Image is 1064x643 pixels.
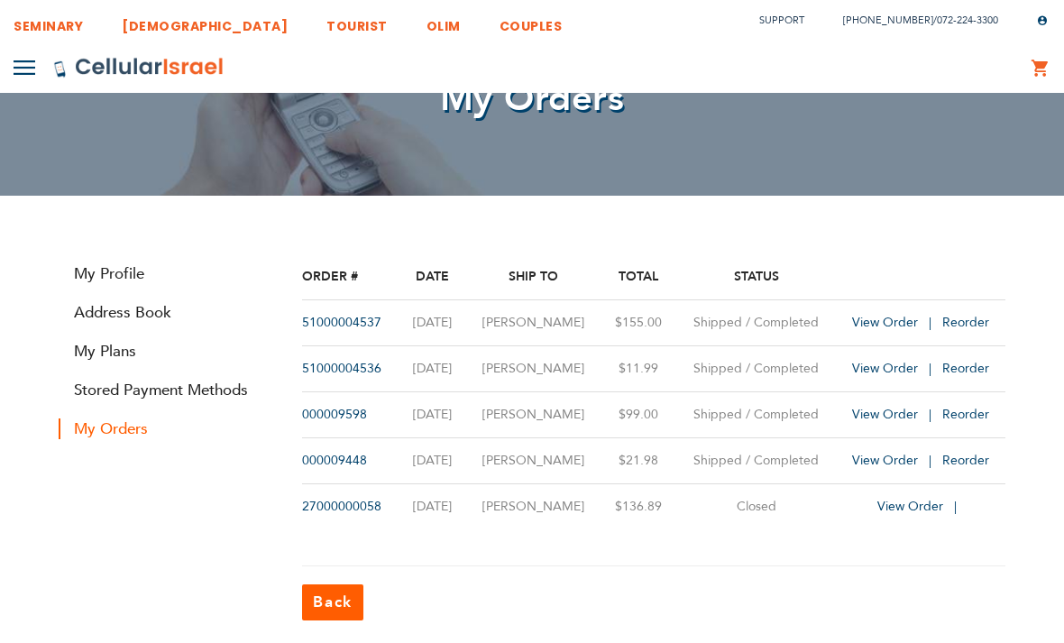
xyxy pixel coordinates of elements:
a: Reorder [942,452,989,469]
span: $99.00 [619,406,658,423]
td: Shipped / Completed [677,392,835,438]
th: Total [601,254,677,300]
span: View Order [852,406,918,423]
span: View Order [852,314,918,331]
td: [DATE] [399,484,467,530]
span: Back [313,592,353,612]
a: 27000000058 [302,498,381,515]
a: View Order [877,498,964,515]
span: $11.99 [619,360,658,377]
td: Shipped / Completed [677,438,835,484]
a: 51000004537 [302,314,381,331]
td: Shipped / Completed [677,300,835,346]
td: Shipped / Completed [677,346,835,392]
span: View Order [852,360,918,377]
a: View Order [852,314,939,331]
a: Reorder [942,360,989,377]
td: [PERSON_NAME] [467,346,601,392]
td: [PERSON_NAME] [467,484,601,530]
a: My Plans [59,341,275,362]
a: [DEMOGRAPHIC_DATA] [122,5,288,38]
td: [DATE] [399,300,467,346]
th: Status [677,254,835,300]
a: TOURIST [326,5,388,38]
a: COUPLES [500,5,563,38]
th: Ship To [467,254,601,300]
a: Reorder [942,406,989,423]
td: [DATE] [399,392,467,438]
td: [PERSON_NAME] [467,438,601,484]
span: View Order [877,498,943,515]
a: Stored Payment Methods [59,380,275,400]
img: Cellular Israel Logo [53,57,225,78]
a: 51000004536 [302,360,381,377]
th: Date [399,254,467,300]
td: [DATE] [399,346,467,392]
img: Toggle Menu [14,60,35,75]
td: Closed [677,484,835,530]
td: [DATE] [399,438,467,484]
a: 000009448 [302,452,367,469]
strong: My Orders [59,418,275,439]
span: $136.89 [615,498,662,515]
a: [PHONE_NUMBER] [843,14,933,27]
a: View Order [852,406,939,423]
th: Order # [302,254,399,300]
a: Support [759,14,804,27]
span: View Order [852,452,918,469]
a: Back [302,584,363,620]
a: 072-224-3300 [937,14,998,27]
a: Reorder [942,314,989,331]
span: $21.98 [619,452,658,469]
a: SEMINARY [14,5,83,38]
td: [PERSON_NAME] [467,392,601,438]
a: OLIM [427,5,461,38]
a: View Order [852,452,939,469]
li: / [825,7,998,33]
td: [PERSON_NAME] [467,300,601,346]
a: My Profile [59,263,275,284]
a: 000009598 [302,406,367,423]
span: My Orders [440,74,625,124]
a: View Order [852,360,939,377]
span: $155.00 [615,314,662,331]
a: Address Book [59,302,275,323]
